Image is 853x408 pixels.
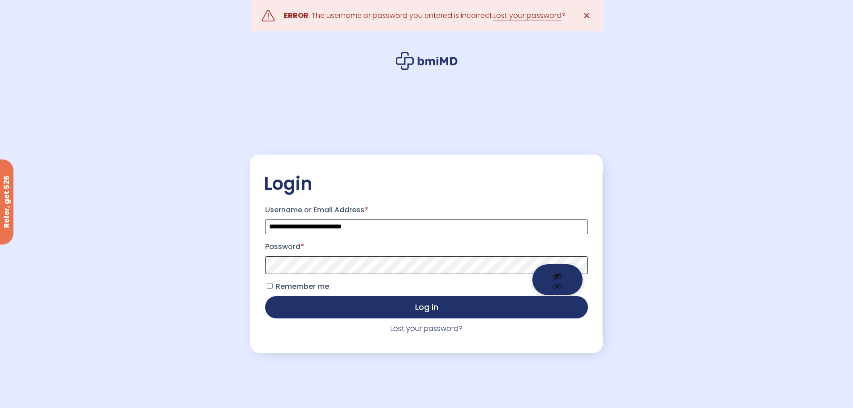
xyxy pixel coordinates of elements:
button: Show password [532,264,583,295]
a: Lost your password [493,10,562,21]
a: Lost your password? [390,323,463,334]
button: Log in [265,296,587,318]
a: ✕ [578,7,596,25]
strong: ERROR [284,10,309,21]
span: ✕ [583,9,591,22]
h2: Login [264,172,589,195]
label: Username or Email Address [265,203,587,217]
input: Remember me [267,283,273,289]
label: Password [265,240,587,254]
span: Remember me [276,281,329,292]
div: : The username or password you entered is incorrect. ? [284,9,566,22]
